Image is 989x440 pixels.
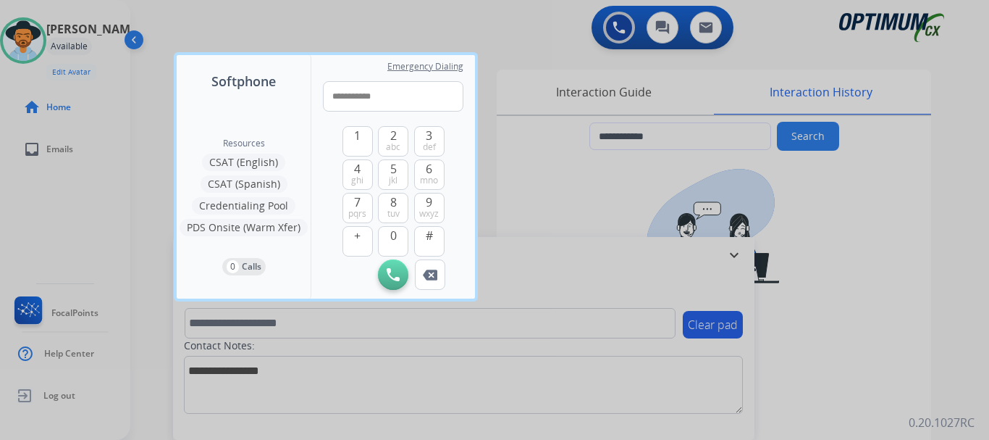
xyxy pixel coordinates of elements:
[180,219,308,236] button: PDS Onsite (Warm Xfer)
[423,270,437,281] img: call-button
[354,194,361,211] span: 7
[342,126,373,157] button: 1
[419,208,439,220] span: wxyz
[414,159,445,190] button: 6mno
[342,193,373,223] button: 7pqrs
[354,227,361,244] span: +
[390,160,397,178] span: 5
[387,208,400,220] span: tuv
[426,227,433,244] span: #
[242,260,261,273] p: Calls
[414,226,445,257] button: #
[420,175,438,186] span: mno
[426,160,432,178] span: 6
[426,127,432,144] span: 3
[222,258,266,275] button: 0Calls
[192,197,295,215] button: Credentialing Pool
[378,193,408,223] button: 8tuv
[348,208,366,220] span: pqrs
[223,138,265,149] span: Resources
[387,61,463,72] span: Emergency Dialing
[390,194,397,211] span: 8
[211,71,276,91] span: Softphone
[387,268,400,281] img: call-button
[378,159,408,190] button: 5jkl
[390,127,397,144] span: 2
[414,126,445,157] button: 3def
[378,126,408,157] button: 2abc
[389,175,397,186] span: jkl
[354,127,361,144] span: 1
[423,141,436,153] span: def
[342,159,373,190] button: 4ghi
[227,260,239,273] p: 0
[414,193,445,223] button: 9wxyz
[378,226,408,257] button: 0
[202,154,285,171] button: CSAT (English)
[351,175,363,186] span: ghi
[201,175,287,193] button: CSAT (Spanish)
[386,141,400,153] span: abc
[426,194,432,211] span: 9
[390,227,397,244] span: 0
[909,414,975,431] p: 0.20.1027RC
[354,160,361,178] span: 4
[342,226,373,257] button: +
